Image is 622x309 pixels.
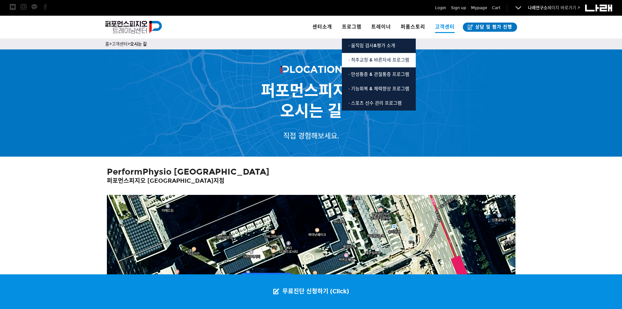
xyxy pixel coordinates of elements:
[281,66,342,74] img: 274f082b3fc4a.png
[463,23,517,32] a: 상담 및 평가 진행
[267,274,356,309] a: 무료진단 신청하기 (Click)
[130,42,147,47] a: 오시는 길
[342,39,416,53] a: · 움직임 검사&평가 소개
[107,177,225,184] strong: 퍼포먼스피지오 [GEOGRAPHIC_DATA]지점
[312,24,332,30] span: 센터소개
[473,24,512,30] span: 상담 및 평가 진행
[342,67,416,82] a: · 만성통증 & 관절통증 프로그램
[348,100,402,106] span: · 스포츠 선수 관리 프로그램
[107,166,269,177] strong: PerformPhysio [GEOGRAPHIC_DATA]
[342,53,416,67] a: · 척추교정 & 바른자세 프로그램
[348,57,409,63] span: · 척추교정 & 바른자세 프로그램
[105,42,109,47] a: 홈
[348,72,409,77] span: · 만성통증 & 관절통증 프로그램
[371,24,391,30] span: 트레이너
[451,5,466,11] a: Sign up
[528,5,580,10] a: 나래연구소페이지 바로가기 >
[337,16,366,39] a: 프로그램
[342,82,416,96] a: · 기능회복 & 체력향상 프로그램
[342,96,416,111] a: · 스포츠 선수 관리 프로그램
[348,86,409,92] span: · 기능회복 & 체력향상 프로그램
[492,5,500,11] a: Cart
[105,41,517,48] p: > >
[348,43,395,48] span: · 움직임 검사&평가 소개
[261,81,361,100] span: 퍼포먼스피지오
[308,16,337,39] a: 센터소개
[430,16,460,39] a: 고객센터
[528,5,547,10] strong: 나래연구소
[366,16,396,39] a: 트레이너
[112,42,127,47] a: 고객센터
[471,5,487,11] a: Mypage
[396,16,430,39] a: 퍼폼스토리
[435,5,446,11] a: Login
[401,24,425,30] span: 퍼폼스토리
[435,21,455,33] span: 고객센터
[280,101,342,121] strong: 오시는 길
[283,131,339,140] span: 직접 경험해보세요.
[342,24,361,30] span: 프로그램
